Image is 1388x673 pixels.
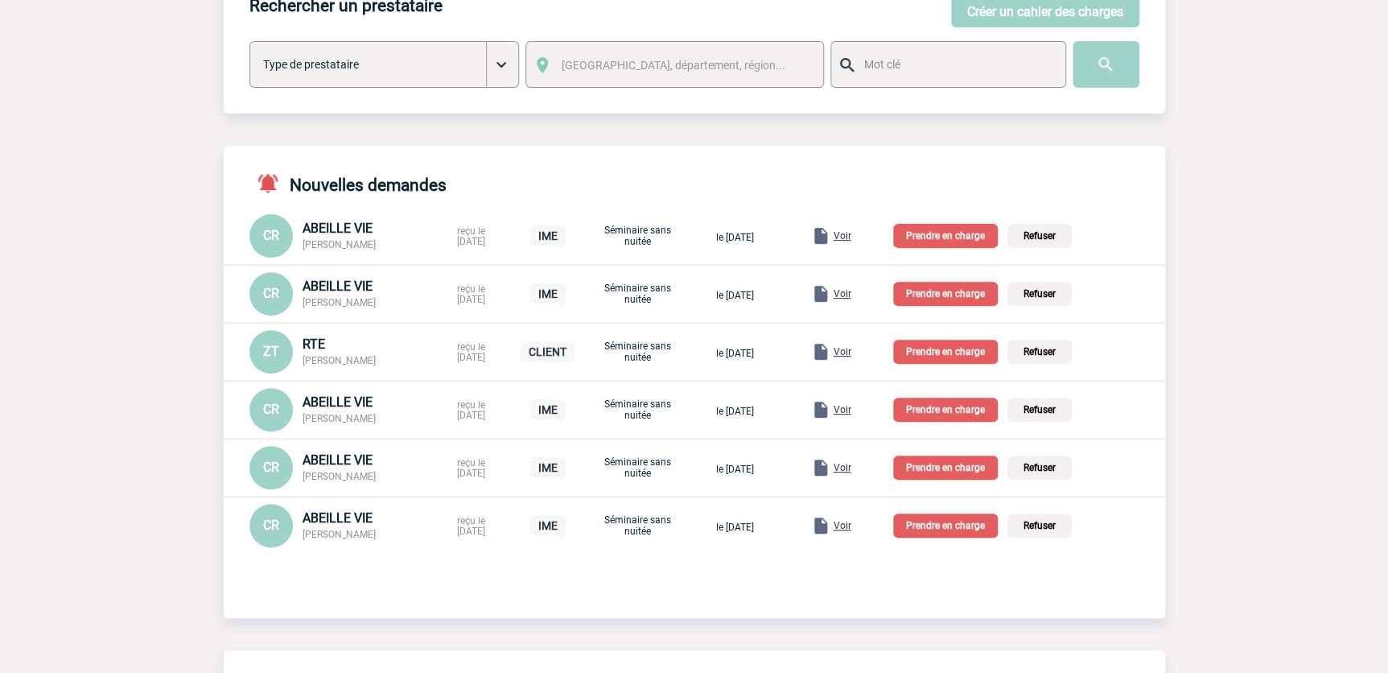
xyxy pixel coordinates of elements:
[834,462,851,473] span: Voir
[303,221,373,236] span: ABEILLE VIE
[598,514,678,537] p: Séminaire sans nuitée
[893,282,998,306] p: Prendre en charge
[834,288,851,299] span: Voir
[1007,224,1072,248] p: Refuser
[562,59,785,72] span: [GEOGRAPHIC_DATA], département, région...
[716,406,754,417] span: le [DATE]
[457,399,485,421] span: reçu le [DATE]
[893,514,998,538] p: Prendre en charge
[249,171,447,195] h4: Nouvelles demandes
[530,225,566,246] p: IME
[303,529,376,540] span: [PERSON_NAME]
[893,456,998,480] p: Prendre en charge
[834,230,851,242] span: Voir
[893,340,998,364] p: Prendre en charge
[598,283,678,305] p: Séminaire sans nuitée
[893,224,998,248] p: Prendre en charge
[457,283,485,305] span: reçu le [DATE]
[457,225,485,247] span: reçu le [DATE]
[772,227,855,242] a: Voir
[1007,398,1072,422] p: Refuser
[1007,340,1072,364] p: Refuser
[772,459,855,474] a: Voir
[811,226,830,246] img: folder.png
[598,341,678,363] p: Séminaire sans nuitée
[772,343,855,358] a: Voir
[811,400,830,419] img: folder.png
[303,279,373,294] span: ABEILLE VIE
[263,286,279,301] span: CR
[772,401,855,416] a: Voir
[303,471,376,482] span: [PERSON_NAME]
[772,517,855,532] a: Voir
[1007,514,1072,538] p: Refuser
[303,394,373,410] span: ABEILLE VIE
[1007,282,1072,306] p: Refuser
[457,515,485,537] span: reçu le [DATE]
[303,239,376,250] span: [PERSON_NAME]
[303,297,376,308] span: [PERSON_NAME]
[457,341,485,363] span: reçu le [DATE]
[772,285,855,300] a: Voir
[303,413,376,424] span: [PERSON_NAME]
[811,516,830,535] img: folder.png
[1007,456,1072,480] p: Refuser
[530,283,566,304] p: IME
[893,398,998,422] p: Prendre en charge
[303,336,325,352] span: RTE
[263,228,279,243] span: CR
[716,290,754,301] span: le [DATE]
[716,464,754,475] span: le [DATE]
[303,452,373,468] span: ABEILLE VIE
[598,225,678,247] p: Séminaire sans nuitée
[530,515,566,536] p: IME
[716,232,754,243] span: le [DATE]
[811,458,830,477] img: folder.png
[834,404,851,415] span: Voir
[834,520,851,531] span: Voir
[811,342,830,361] img: folder.png
[530,399,566,420] p: IME
[716,522,754,533] span: le [DATE]
[834,346,851,357] span: Voir
[256,171,290,195] img: notifications-active-24-px-r.png
[263,460,279,475] span: CR
[303,510,373,526] span: ABEILLE VIE
[716,348,754,359] span: le [DATE]
[263,518,279,533] span: CR
[598,398,678,421] p: Séminaire sans nuitée
[303,355,376,366] span: [PERSON_NAME]
[811,284,830,303] img: folder.png
[1073,41,1139,88] input: Submit
[263,344,279,359] span: ZT
[530,457,566,478] p: IME
[457,457,485,479] span: reçu le [DATE]
[521,341,575,362] p: CLIENT
[860,54,1051,75] input: Mot clé
[598,456,678,479] p: Séminaire sans nuitée
[263,402,279,417] span: CR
